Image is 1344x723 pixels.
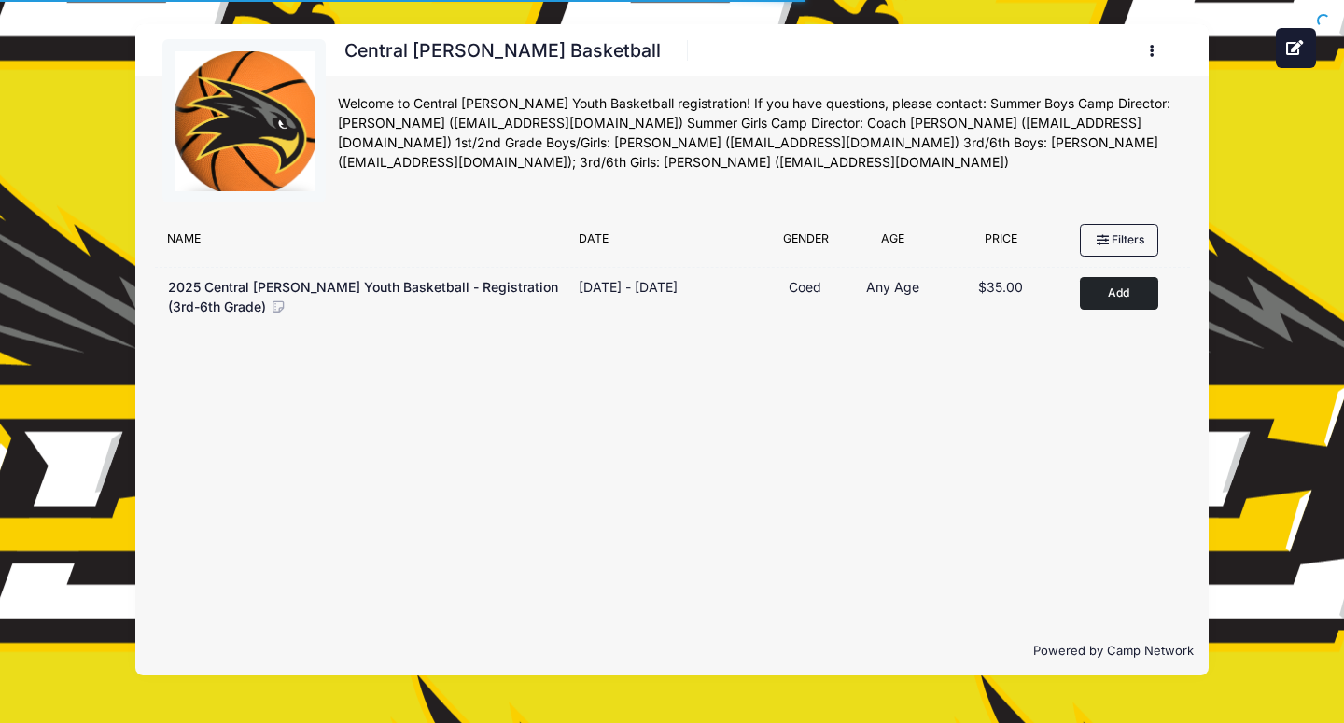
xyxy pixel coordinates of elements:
button: Add [1080,277,1158,310]
span: Any Age [866,279,919,295]
div: Date [569,230,764,257]
span: 2025 Central [PERSON_NAME] Youth Basketball - Registration (3rd-6th Grade) [168,279,558,314]
div: Gender [764,230,847,257]
button: Filters [1080,224,1158,256]
div: [DATE] - [DATE] [579,277,678,297]
div: Price [939,230,1062,257]
h1: Central [PERSON_NAME] Basketball [338,35,666,67]
div: Age [847,230,939,257]
span: Coed [789,279,821,295]
div: Name [159,230,569,257]
span: $35.00 [978,279,1023,295]
p: Powered by Camp Network [150,642,1194,660]
div: Welcome to Central [PERSON_NAME] Youth Basketball registration! If you have questions, please con... [338,94,1182,173]
img: logo [175,51,315,191]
